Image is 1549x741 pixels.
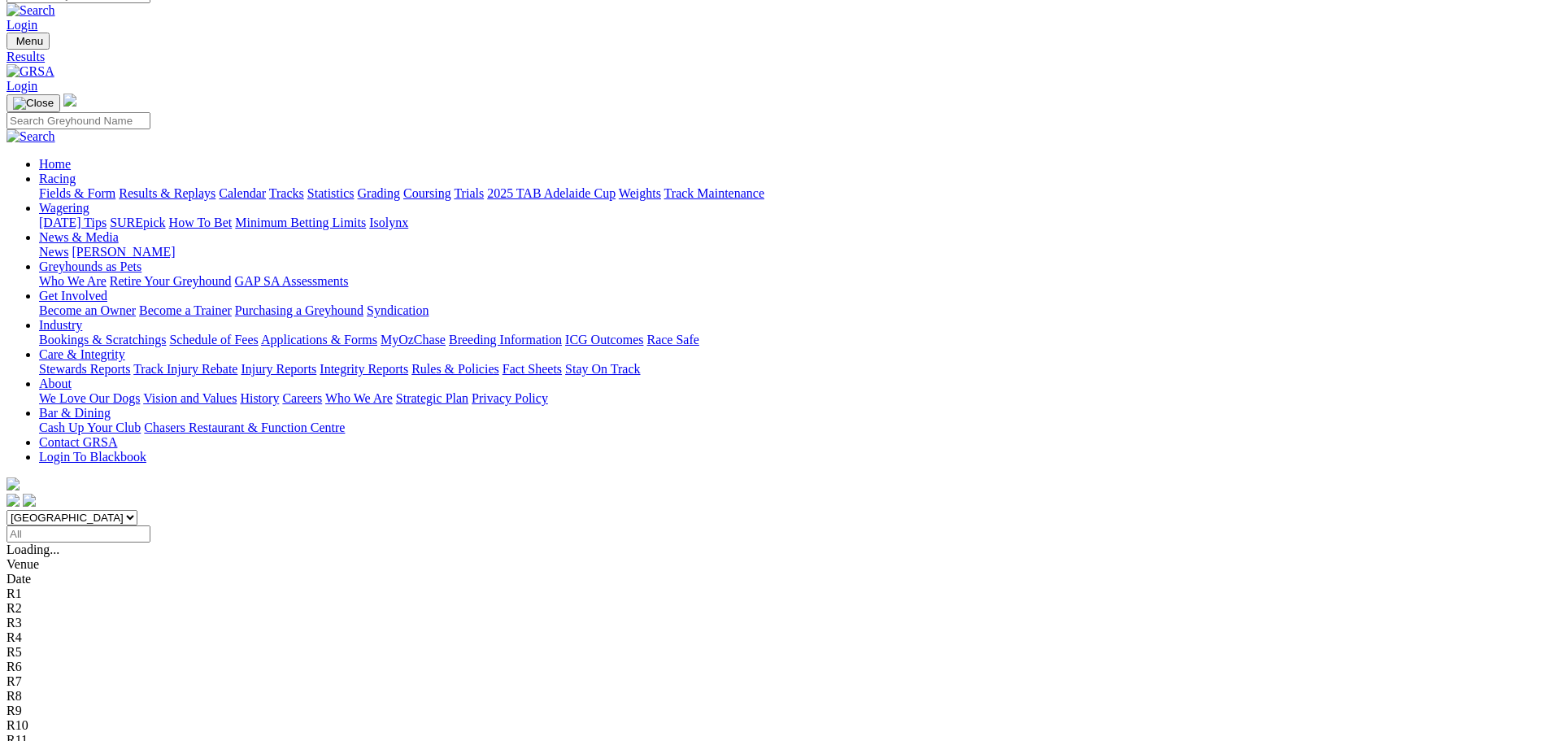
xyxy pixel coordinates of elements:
[503,362,562,376] a: Fact Sheets
[39,230,119,244] a: News & Media
[39,333,166,347] a: Bookings & Scratchings
[39,303,1542,318] div: Get Involved
[39,377,72,390] a: About
[39,259,141,273] a: Greyhounds as Pets
[39,216,107,229] a: [DATE] Tips
[7,616,1542,630] div: R3
[449,333,562,347] a: Breeding Information
[39,157,71,171] a: Home
[39,450,146,464] a: Login To Blackbook
[39,303,136,317] a: Become an Owner
[143,391,237,405] a: Vision and Values
[646,333,698,347] a: Race Safe
[7,33,50,50] button: Toggle navigation
[7,572,1542,586] div: Date
[325,391,393,405] a: Who We Are
[7,18,37,32] a: Login
[235,303,363,317] a: Purchasing a Greyhound
[39,172,76,185] a: Racing
[39,201,89,215] a: Wagering
[7,557,1542,572] div: Venue
[7,718,1542,733] div: R10
[7,494,20,507] img: facebook.svg
[23,494,36,507] img: twitter.svg
[39,318,82,332] a: Industry
[358,186,400,200] a: Grading
[169,216,233,229] a: How To Bet
[133,362,237,376] a: Track Injury Rebate
[13,97,54,110] img: Close
[565,362,640,376] a: Stay On Track
[487,186,616,200] a: 2025 TAB Adelaide Cup
[63,94,76,107] img: logo-grsa-white.png
[39,289,107,303] a: Get Involved
[39,186,1542,201] div: Racing
[39,391,1542,406] div: About
[7,645,1542,660] div: R5
[39,274,107,288] a: Who We Are
[16,35,43,47] span: Menu
[240,391,279,405] a: History
[39,406,111,420] a: Bar & Dining
[39,333,1542,347] div: Industry
[110,216,165,229] a: SUREpick
[320,362,408,376] a: Integrity Reports
[39,362,130,376] a: Stewards Reports
[7,704,1542,718] div: R9
[110,274,232,288] a: Retire Your Greyhound
[7,630,1542,645] div: R4
[39,347,125,361] a: Care & Integrity
[307,186,355,200] a: Statistics
[39,421,1542,435] div: Bar & Dining
[39,435,117,449] a: Contact GRSA
[664,186,764,200] a: Track Maintenance
[381,333,446,347] a: MyOzChase
[7,660,1542,674] div: R6
[7,94,60,112] button: Toggle navigation
[282,391,322,405] a: Careers
[7,586,1542,601] div: R1
[7,79,37,93] a: Login
[39,245,1542,259] div: News & Media
[219,186,266,200] a: Calendar
[7,601,1542,616] div: R2
[39,362,1542,377] div: Care & Integrity
[235,216,366,229] a: Minimum Betting Limits
[39,274,1542,289] div: Greyhounds as Pets
[39,245,68,259] a: News
[7,543,59,556] span: Loading...
[269,186,304,200] a: Tracks
[7,64,54,79] img: GRSA
[241,362,316,376] a: Injury Reports
[7,674,1542,689] div: R7
[565,333,643,347] a: ICG Outcomes
[119,186,215,200] a: Results & Replays
[369,216,408,229] a: Isolynx
[619,186,661,200] a: Weights
[7,50,1542,64] a: Results
[411,362,499,376] a: Rules & Policies
[144,421,345,434] a: Chasers Restaurant & Function Centre
[39,186,115,200] a: Fields & Form
[39,391,140,405] a: We Love Our Dogs
[7,112,150,129] input: Search
[472,391,548,405] a: Privacy Policy
[72,245,175,259] a: [PERSON_NAME]
[396,391,468,405] a: Strategic Plan
[7,3,55,18] img: Search
[169,333,258,347] a: Schedule of Fees
[261,333,377,347] a: Applications & Forms
[139,303,232,317] a: Become a Trainer
[367,303,429,317] a: Syndication
[403,186,451,200] a: Coursing
[39,421,141,434] a: Cash Up Your Club
[39,216,1542,230] div: Wagering
[7,689,1542,704] div: R8
[7,129,55,144] img: Search
[235,274,349,288] a: GAP SA Assessments
[7,477,20,490] img: logo-grsa-white.png
[454,186,484,200] a: Trials
[7,525,150,543] input: Select date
